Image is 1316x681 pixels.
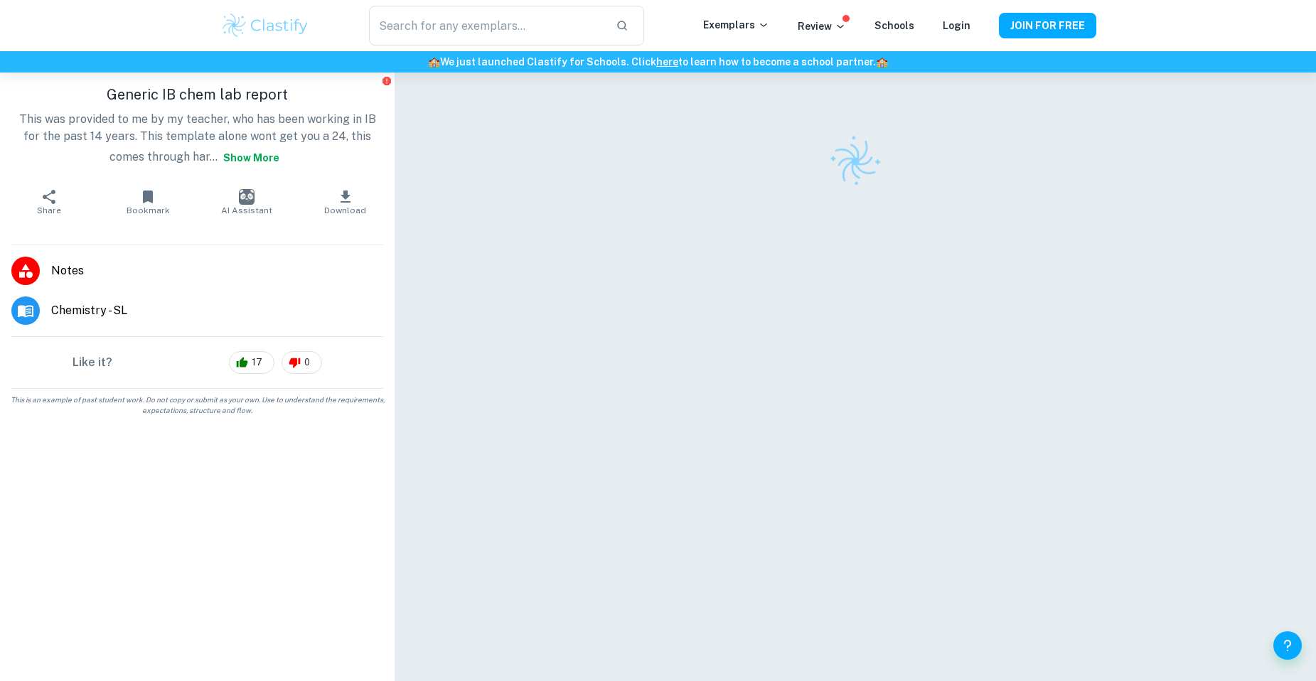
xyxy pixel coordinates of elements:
[296,182,395,222] button: Download
[221,205,272,215] span: AI Assistant
[11,111,383,171] p: This was provided to me by my teacher, who has been working in IB for the past 14 years. This tem...
[324,205,366,215] span: Download
[820,127,891,197] img: Clastify logo
[296,355,318,370] span: 0
[381,75,392,86] button: Report issue
[1273,631,1302,660] button: Help and Feedback
[218,145,285,171] button: Show more
[198,182,296,222] button: AI Assistant
[11,84,383,105] h1: Generic IB chem lab report
[73,354,112,371] h6: Like it?
[99,182,198,222] button: Bookmark
[3,54,1313,70] h6: We just launched Clastify for Schools. Click to learn how to become a school partner.
[369,6,604,45] input: Search for any exemplars...
[703,17,769,33] p: Exemplars
[6,395,389,416] span: This is an example of past student work. Do not copy or submit as your own. Use to understand the...
[239,189,255,205] img: AI Assistant
[220,11,311,40] img: Clastify logo
[244,355,270,370] span: 17
[428,56,440,68] span: 🏫
[656,56,678,68] a: here
[51,302,383,319] span: Chemistry - SL
[37,205,61,215] span: Share
[282,351,322,374] div: 0
[874,20,914,31] a: Schools
[999,13,1096,38] button: JOIN FOR FREE
[127,205,170,215] span: Bookmark
[51,262,383,279] span: Notes
[229,351,274,374] div: 17
[876,56,888,68] span: 🏫
[943,20,970,31] a: Login
[798,18,846,34] p: Review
